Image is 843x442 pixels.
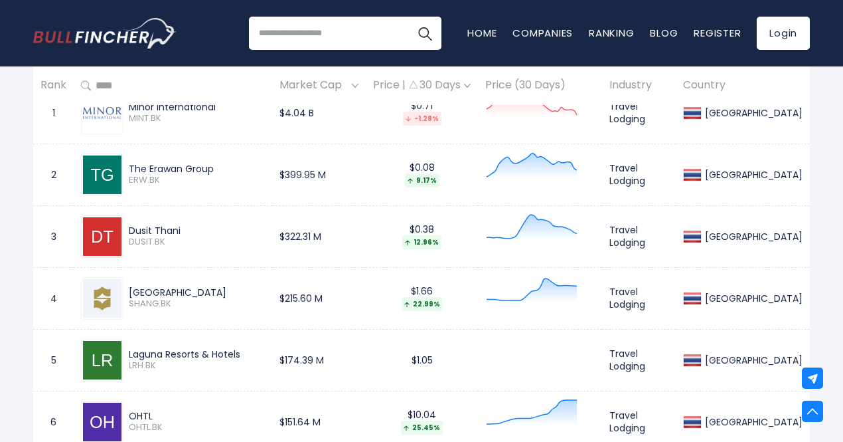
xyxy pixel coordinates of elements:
[373,354,471,366] div: $1.05
[602,144,676,205] td: Travel Lodging
[33,267,74,329] td: 4
[272,205,366,267] td: $322.31 M
[33,18,176,49] a: Go to homepage
[83,279,121,318] img: SHANG.BK.png
[373,79,471,93] div: Price | 30 Days
[129,175,265,186] span: ERW.BK
[129,348,265,360] div: Laguna Resorts & Hotels
[602,82,676,144] td: Travel Lodging
[478,66,602,106] th: Price (30 Days)
[33,66,74,106] th: Rank
[602,205,676,267] td: Travel Lodging
[129,298,265,310] span: SHANG.BK
[83,107,121,119] img: MINT.BK.png
[757,17,810,50] a: Login
[129,225,265,237] div: Dusit Thani
[702,292,803,304] div: [GEOGRAPHIC_DATA]
[373,223,471,249] div: $0.38
[33,205,74,267] td: 3
[702,231,803,243] div: [GEOGRAPHIC_DATA]
[129,237,265,248] span: DUSIT.BK
[602,267,676,329] td: Travel Lodging
[279,76,348,96] span: Market Cap
[272,267,366,329] td: $215.60 M
[373,409,471,435] div: $10.04
[467,26,497,40] a: Home
[272,329,366,391] td: $174.39 M
[129,101,265,113] div: Minor International
[129,360,265,372] span: LRH.BK
[33,329,74,391] td: 5
[602,329,676,391] td: Travel Lodging
[33,144,74,205] td: 2
[702,354,803,366] div: [GEOGRAPHIC_DATA]
[373,162,471,187] div: $0.08
[33,18,177,49] img: Bullfincher logo
[373,285,471,311] div: $1.66
[650,26,678,40] a: Blog
[408,17,441,50] button: Search
[676,66,810,106] th: Country
[694,26,741,40] a: Register
[402,235,441,249] div: 12.96%
[702,107,803,119] div: [GEOGRAPHIC_DATA]
[272,82,366,144] td: $4.04 B
[402,297,443,311] div: 22.99%
[702,416,803,428] div: [GEOGRAPHIC_DATA]
[589,26,634,40] a: Ranking
[702,169,803,181] div: [GEOGRAPHIC_DATA]
[405,173,439,187] div: 9.17%
[403,112,441,126] div: -1.28%
[129,286,265,298] div: [GEOGRAPHIC_DATA]
[33,82,74,144] td: 1
[373,100,471,126] div: $0.71
[129,113,265,124] span: MINT.BK
[512,26,573,40] a: Companies
[129,163,265,175] div: The Erawan Group
[272,144,366,205] td: $399.95 M
[129,410,265,422] div: OHTL
[602,66,676,106] th: Industry
[129,422,265,433] span: OHTL.BK
[401,421,443,435] div: 25.45%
